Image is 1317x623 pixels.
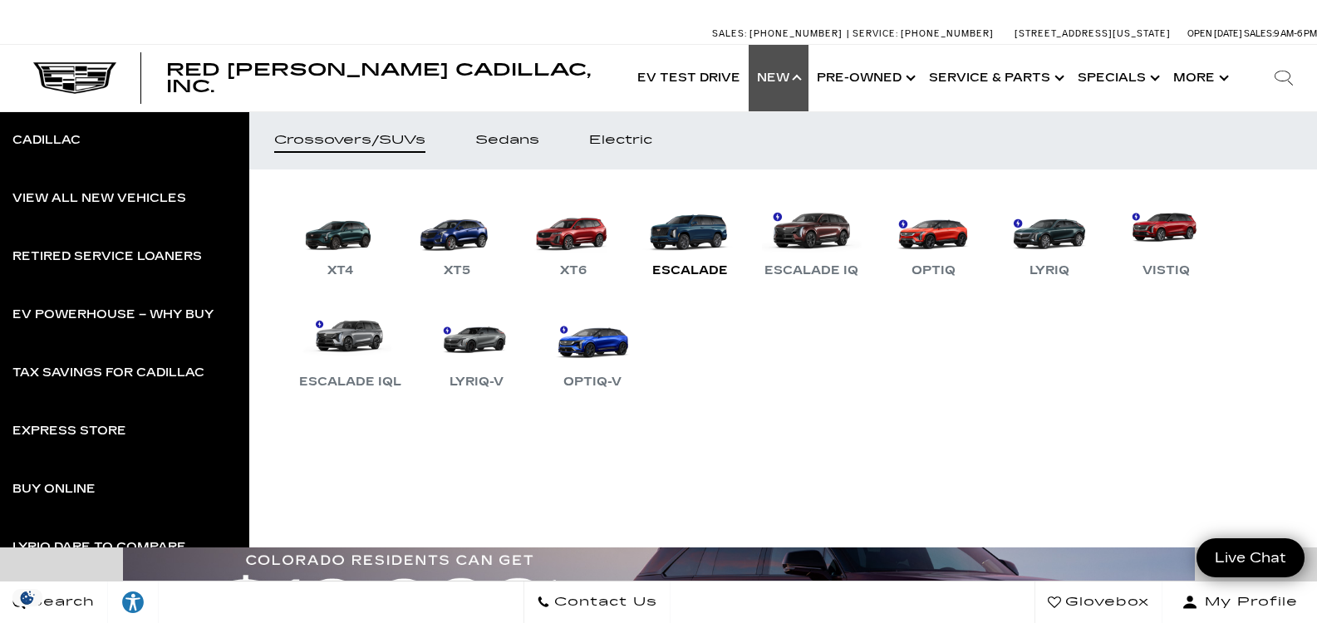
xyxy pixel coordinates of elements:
[1061,591,1149,614] span: Glovebox
[901,28,994,39] span: [PHONE_NUMBER]
[640,194,740,281] a: Escalade
[441,372,512,392] div: LYRIQ-V
[12,309,214,321] div: EV Powerhouse – Why Buy
[12,425,126,437] div: Express Store
[1206,548,1295,567] span: Live Chat
[166,60,591,96] span: Red [PERSON_NAME] Cadillac, Inc.
[8,589,47,606] section: Click to Open Cookie Consent Modal
[12,483,96,495] div: Buy Online
[523,194,623,281] a: XT6
[712,28,747,39] span: Sales:
[589,135,652,146] div: Electric
[1198,591,1298,614] span: My Profile
[1069,45,1165,111] a: Specials
[1116,194,1216,281] a: VISTIQ
[1197,538,1305,577] a: Live Chat
[883,194,983,281] a: OPTIQ
[12,542,186,553] div: LYRIQ Dare to Compare
[847,29,998,38] a: Service: [PHONE_NUMBER]
[291,372,410,392] div: Escalade IQL
[756,194,867,281] a: Escalade IQ
[1244,28,1274,39] span: Sales:
[407,194,507,281] a: XT5
[712,29,847,38] a: Sales: [PHONE_NUMBER]
[1021,261,1078,281] div: LYRIQ
[550,591,657,614] span: Contact Us
[319,261,362,281] div: XT4
[26,591,95,614] span: Search
[8,589,47,606] img: Opt-Out Icon
[903,261,964,281] div: OPTIQ
[12,135,81,146] div: Cadillac
[756,261,867,281] div: Escalade IQ
[749,28,843,39] span: [PHONE_NUMBER]
[1134,261,1198,281] div: VISTIQ
[291,194,391,281] a: XT4
[1187,28,1242,39] span: Open [DATE]
[1034,581,1162,623] a: Glovebox
[450,111,564,169] a: Sedans
[523,581,671,623] a: Contact Us
[1165,45,1234,111] button: More
[921,45,1069,111] a: Service & Parts
[853,28,898,39] span: Service:
[291,306,410,392] a: Escalade IQL
[644,261,736,281] div: Escalade
[12,251,202,262] div: Retired Service Loaners
[274,135,425,146] div: Crossovers/SUVs
[33,62,116,94] img: Cadillac Dark Logo with Cadillac White Text
[426,306,526,392] a: LYRIQ-V
[808,45,921,111] a: Pre-Owned
[249,111,450,169] a: Crossovers/SUVs
[564,111,677,169] a: Electric
[475,135,539,146] div: Sedans
[543,306,642,392] a: OPTIQ-V
[108,581,159,623] a: Explore your accessibility options
[749,45,808,111] a: New
[1162,581,1317,623] button: Open user profile menu
[1000,194,1099,281] a: LYRIQ
[12,367,204,379] div: Tax Savings for Cadillac
[552,261,595,281] div: XT6
[629,45,749,111] a: EV Test Drive
[555,372,630,392] div: OPTIQ-V
[108,590,158,615] div: Explore your accessibility options
[435,261,479,281] div: XT5
[166,61,612,95] a: Red [PERSON_NAME] Cadillac, Inc.
[1274,28,1317,39] span: 9 AM-6 PM
[1015,28,1171,39] a: [STREET_ADDRESS][US_STATE]
[12,193,186,204] div: View All New Vehicles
